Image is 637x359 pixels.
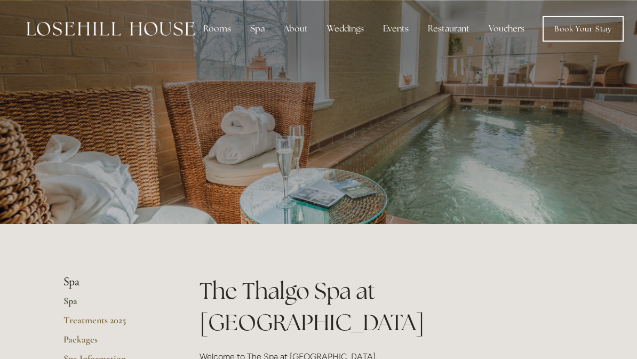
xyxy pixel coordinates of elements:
h1: The Thalgo Spa at [GEOGRAPHIC_DATA] [200,275,574,338]
div: Weddings [318,18,372,39]
img: Losehill House [27,22,195,36]
a: Treatments 2025 [63,314,165,333]
a: Packages [63,333,165,353]
li: Spa [63,275,165,289]
a: Book Your Stay [543,16,624,42]
a: Vouchers [480,18,533,39]
div: Restaurant [419,18,478,39]
div: Spa [242,18,273,39]
a: Spa [63,295,165,314]
div: Events [375,18,417,39]
div: Rooms [195,18,240,39]
div: About [275,18,316,39]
